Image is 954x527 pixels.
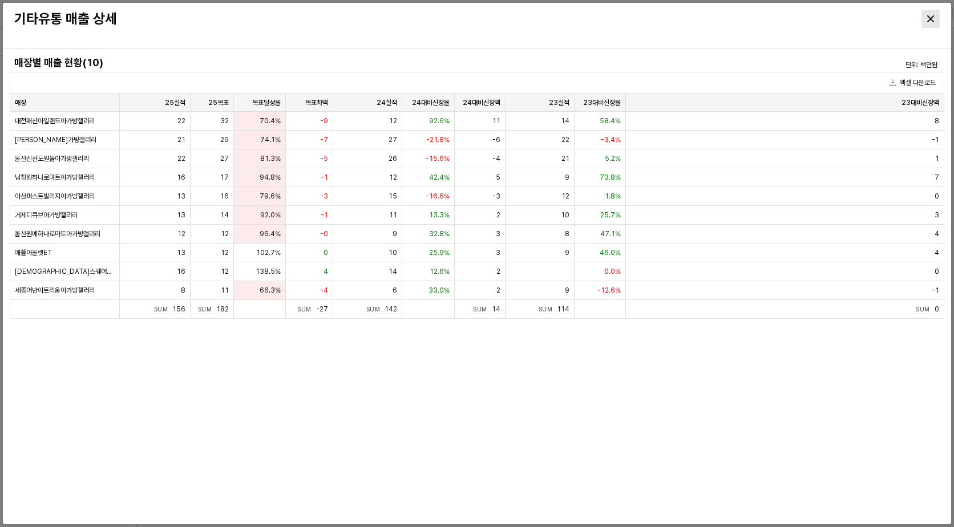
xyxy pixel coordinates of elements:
span: [PERSON_NAME]가방갤러리 [15,135,96,144]
span: 24대비신장액 [463,98,500,107]
span: 74.1% [260,135,281,144]
span: 12 [221,229,229,238]
span: 12 [389,116,397,125]
span: 13 [177,210,185,220]
span: 9 [565,248,569,257]
span: 10 [389,248,397,257]
span: 6 [393,286,397,295]
span: Sum [366,306,385,313]
span: Sum [198,306,217,313]
span: -0 [320,229,328,238]
span: -4 [320,286,328,295]
span: 22 [177,116,185,125]
span: -21.8% [426,135,450,144]
span: 24실적 [377,98,397,107]
span: -1 [321,210,328,220]
span: -4 [492,154,500,163]
span: 12.6% [430,267,450,276]
span: 14 [220,210,229,220]
span: 9 [565,173,569,182]
span: 애플아울렛ET [15,248,52,257]
span: 아산퍼스트빌리지아가방갤러리 [15,192,95,201]
span: 12 [177,229,185,238]
span: 79.6% [260,192,281,201]
span: 1.8% [605,192,621,201]
span: 3 [496,229,500,238]
span: 10 [561,210,569,220]
span: 29 [220,135,229,144]
span: 거제디큐브아가방갤러리 [15,210,78,220]
span: 14 [492,305,500,313]
span: 11 [492,116,500,125]
span: 27 [389,135,397,144]
span: -15.6% [426,154,450,163]
span: -9 [320,116,328,125]
span: 8 [181,286,185,295]
span: -3 [320,192,328,201]
span: Sum [473,306,492,313]
span: -27 [316,305,328,313]
span: 13.3% [429,210,450,220]
span: 42.4% [429,173,450,182]
span: -1 [321,173,328,182]
span: 102.7% [256,248,281,257]
span: 33.0% [429,286,450,295]
span: 15 [389,192,397,201]
span: 13 [177,248,185,257]
span: 3 [935,210,939,220]
span: 26 [389,154,397,163]
span: -12.6% [597,286,621,295]
span: -3.4% [601,135,621,144]
span: 7 [935,173,939,182]
span: 25목표 [208,98,229,107]
span: 12 [389,173,397,182]
span: -16.6% [426,192,450,201]
span: 11 [221,286,229,295]
span: 9 [393,229,397,238]
span: 2 [496,267,500,276]
span: 156 [172,305,185,313]
span: [DEMOGRAPHIC_DATA]스퀘어아가방 [15,267,115,276]
span: 138.5% [256,267,281,276]
span: 14 [561,116,569,125]
span: 92.0% [260,210,281,220]
button: 엑셀 다운로드 [885,76,940,90]
span: -7 [320,135,328,144]
span: 울산신선도원몰아가방갤러리 [15,154,89,163]
span: -1 [932,135,939,144]
span: 남창원하나로마트아가방갤러리 [15,173,95,182]
span: 13 [177,192,185,201]
span: 22 [561,135,569,144]
span: 2 [496,286,500,295]
span: 4 [935,229,939,238]
span: 0 [935,305,939,313]
span: 70.4% [260,116,281,125]
span: 8 [935,116,939,125]
span: 매장 [15,98,26,107]
span: 27 [220,154,229,163]
span: 0 [324,248,328,257]
span: 12 [221,267,229,276]
span: 2 [496,210,500,220]
span: -6 [492,135,500,144]
span: 142 [385,305,397,313]
span: -3 [492,192,500,201]
span: 9 [565,286,569,295]
h4: 매장별 매출 현황(10) [14,57,706,68]
span: 0 [935,192,939,201]
span: 21 [177,135,185,144]
span: 23대비신장액 [902,98,939,107]
span: 11 [389,210,397,220]
span: Sum [297,306,316,313]
span: 울산원예하나로마트아가방갤러리 [15,229,100,238]
span: -5 [320,154,328,163]
span: 5.2% [605,154,621,163]
span: 1 [935,154,939,163]
span: Sum [539,306,557,313]
span: 47.1% [600,229,621,238]
span: 46.0% [600,248,621,257]
span: 12 [561,192,569,201]
span: 25실적 [165,98,185,107]
span: 대전패션아일랜드아가방갤러리 [15,116,95,125]
span: 16 [177,173,185,182]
